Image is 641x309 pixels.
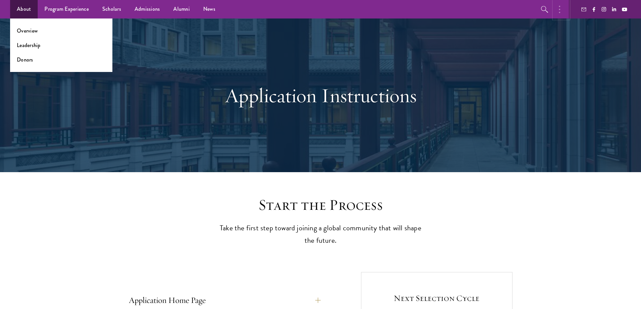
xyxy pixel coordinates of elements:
p: Take the first step toward joining a global community that will shape the future. [216,222,425,247]
a: Overview [17,27,38,35]
h2: Start the Process [216,196,425,215]
h5: Next Selection Cycle [380,293,494,304]
h1: Application Instructions [205,83,437,108]
a: Leadership [17,41,41,49]
button: Application Home Page [129,292,321,308]
a: Donors [17,56,33,64]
